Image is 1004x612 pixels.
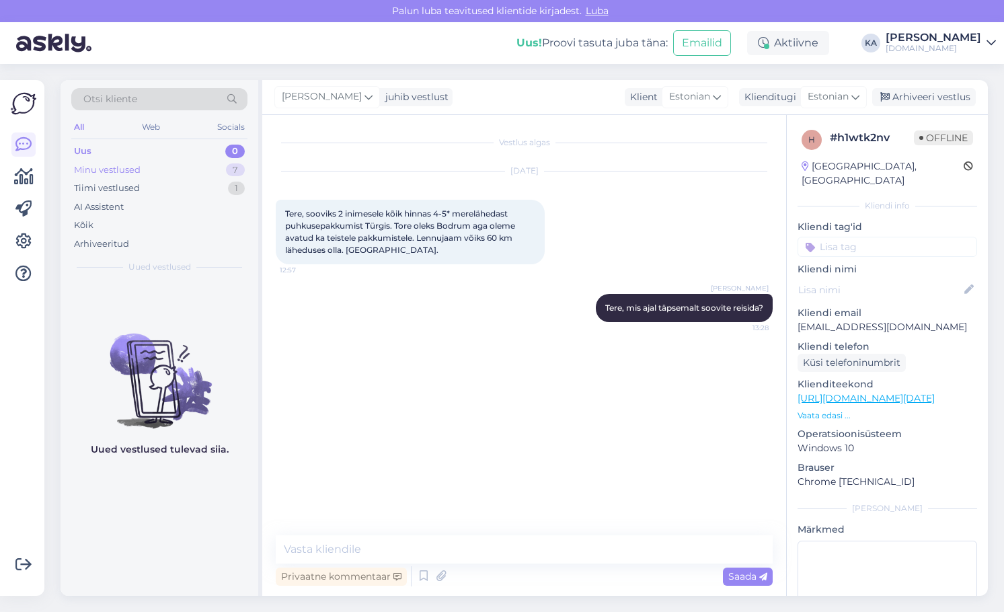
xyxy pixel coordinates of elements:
button: Emailid [673,30,731,56]
div: juhib vestlust [380,90,449,104]
p: [EMAIL_ADDRESS][DOMAIN_NAME] [798,320,977,334]
p: Klienditeekond [798,377,977,391]
p: Operatsioonisüsteem [798,427,977,441]
div: Kliendi info [798,200,977,212]
div: [PERSON_NAME] [886,32,981,43]
span: Tere, sooviks 2 inimesele kõik hinnas 4-5* merelähedast puhkusepakkumist Türgis. Tore oleks Bodru... [285,208,517,255]
div: 0 [225,145,245,158]
div: [GEOGRAPHIC_DATA], [GEOGRAPHIC_DATA] [802,159,964,188]
p: Kliendi email [798,306,977,320]
div: Web [139,118,163,136]
p: Kliendi nimi [798,262,977,276]
p: Märkmed [798,523,977,537]
span: h [808,135,815,145]
p: Chrome [TECHNICAL_ID] [798,475,977,489]
div: All [71,118,87,136]
img: Askly Logo [11,91,36,116]
div: Uus [74,145,91,158]
div: Arhiveeritud [74,237,129,251]
div: KA [861,34,880,52]
div: Küsi telefoninumbrit [798,354,906,372]
a: [PERSON_NAME][DOMAIN_NAME] [886,32,996,54]
span: Estonian [808,89,849,104]
p: Brauser [798,461,977,475]
input: Lisa tag [798,237,977,257]
div: Klienditugi [739,90,796,104]
div: Privaatne kommentaar [276,568,407,586]
div: Proovi tasuta juba täna: [516,35,668,51]
span: Offline [914,130,973,145]
span: Saada [728,570,767,582]
img: No chats [61,309,258,430]
p: Uued vestlused tulevad siia. [91,443,229,457]
div: Klient [625,90,658,104]
div: Minu vestlused [74,163,141,177]
div: 7 [226,163,245,177]
div: Kõik [74,219,93,232]
div: Vestlus algas [276,137,773,149]
span: [PERSON_NAME] [711,283,769,293]
span: [PERSON_NAME] [282,89,362,104]
p: Kliendi telefon [798,340,977,354]
div: AI Assistent [74,200,124,214]
span: 12:57 [280,265,330,275]
p: Windows 10 [798,441,977,455]
b: Uus! [516,36,542,49]
span: Estonian [669,89,710,104]
div: Tiimi vestlused [74,182,140,195]
div: [DATE] [276,165,773,177]
p: Vaata edasi ... [798,410,977,422]
div: [PERSON_NAME] [798,502,977,514]
span: Otsi kliente [83,92,137,106]
div: Socials [215,118,247,136]
div: [DOMAIN_NAME] [886,43,981,54]
p: Kliendi tag'id [798,220,977,234]
div: Arhiveeri vestlus [872,88,976,106]
span: Uued vestlused [128,261,191,273]
div: # h1wtk2nv [830,130,914,146]
a: [URL][DOMAIN_NAME][DATE] [798,392,935,404]
div: Aktiivne [747,31,829,55]
span: Tere, mis ajal täpsemalt soovite reisida? [605,303,763,313]
span: Luba [582,5,613,17]
input: Lisa nimi [798,282,962,297]
div: 1 [228,182,245,195]
span: 13:28 [718,323,769,333]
